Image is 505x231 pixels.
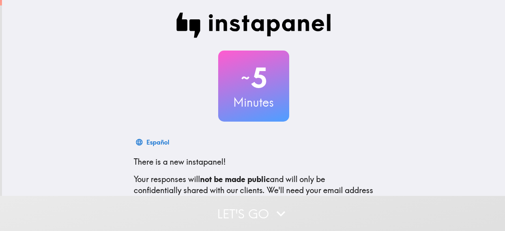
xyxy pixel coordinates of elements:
img: Instapanel [176,13,331,38]
h3: Minutes [218,94,289,111]
span: There is a new instapanel! [134,157,226,167]
div: Español [146,137,169,148]
b: not be made public [200,174,270,184]
h2: 5 [218,62,289,94]
button: Español [134,134,172,150]
p: Your responses will and will only be confidentially shared with our clients. We'll need your emai... [134,174,374,207]
span: ~ [240,66,251,90]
